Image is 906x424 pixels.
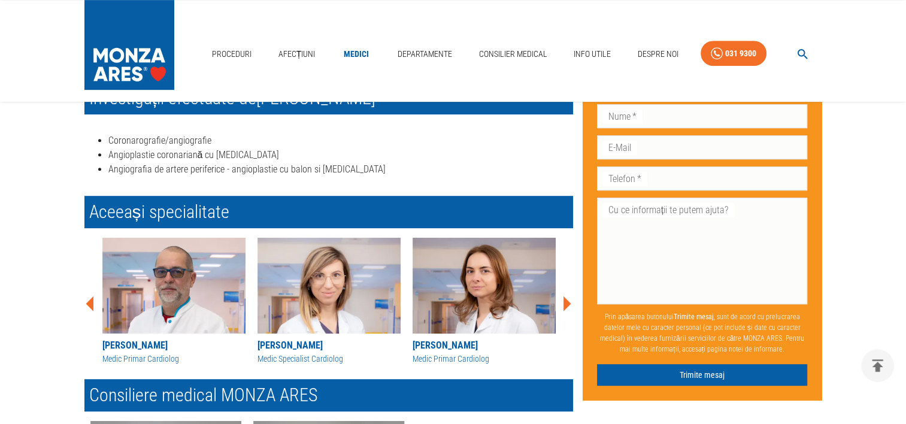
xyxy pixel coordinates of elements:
li: Angioplastie coronariană cu [MEDICAL_DATA] [108,148,573,162]
p: Prin apăsarea butonului , sunt de acord cu prelucrarea datelor mele cu caracter personal (ce pot ... [597,307,808,359]
div: [PERSON_NAME] [413,338,556,353]
div: Medic Primar Cardiolog [413,353,556,365]
a: [PERSON_NAME]Medic Primar Cardiolog [413,238,556,365]
a: Afecțiuni [274,42,320,66]
a: Proceduri [207,42,256,66]
li: Angiografia de artere periferice - angioplastie cu balon si [MEDICAL_DATA] [108,162,573,177]
a: Info Utile [569,42,616,66]
a: Departamente [393,42,457,66]
a: Despre Noi [633,42,683,66]
div: [PERSON_NAME] [257,338,401,353]
div: 031 9300 [725,46,756,61]
h2: Consiliere medical MONZA ARES [84,379,573,411]
a: Medici [337,42,375,66]
button: delete [861,349,894,382]
a: Consilier Medical [474,42,552,66]
div: Medic Primar Cardiolog [102,353,246,365]
li: Coronarografie/angiografie [108,134,573,148]
div: Medic Specialist Cardiolog [257,353,401,365]
b: Trimite mesaj [674,313,714,321]
a: 031 9300 [701,41,766,66]
a: [PERSON_NAME]Medic Specialist Cardiolog [257,238,401,365]
div: [PERSON_NAME] [102,338,246,353]
h2: Aceeași specialitate [84,196,573,228]
button: Trimite mesaj [597,364,808,386]
a: [PERSON_NAME]Medic Primar Cardiolog [102,238,246,365]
